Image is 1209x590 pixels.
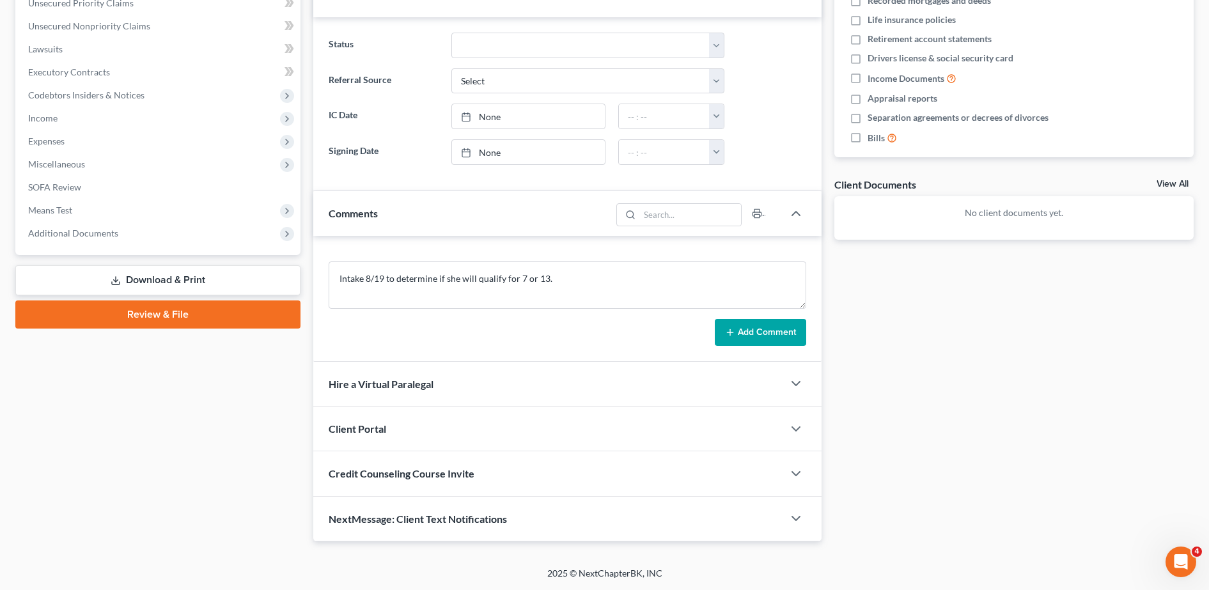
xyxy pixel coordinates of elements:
[28,228,118,238] span: Additional Documents
[322,33,445,58] label: Status
[28,66,110,77] span: Executory Contracts
[329,513,507,525] span: NextMessage: Client Text Notifications
[329,467,474,479] span: Credit Counseling Course Invite
[1166,547,1196,577] iframe: Intercom live chat
[845,206,1183,219] p: No client documents yet.
[868,92,937,105] span: Appraisal reports
[15,265,300,295] a: Download & Print
[28,43,63,54] span: Lawsuits
[452,104,605,128] a: None
[868,111,1049,124] span: Separation agreements or decrees of divorces
[18,176,300,199] a: SOFA Review
[868,52,1013,65] span: Drivers license & social security card
[639,204,741,226] input: Search...
[28,159,85,169] span: Miscellaneous
[28,89,144,100] span: Codebtors Insiders & Notices
[322,104,445,129] label: IC Date
[322,68,445,94] label: Referral Source
[28,20,150,31] span: Unsecured Nonpriority Claims
[834,178,916,191] div: Client Documents
[329,378,433,390] span: Hire a Virtual Paralegal
[322,139,445,165] label: Signing Date
[28,136,65,146] span: Expenses
[28,113,58,123] span: Income
[1192,547,1202,557] span: 4
[619,104,710,128] input: -- : --
[15,300,300,329] a: Review & File
[329,423,386,435] span: Client Portal
[28,182,81,192] span: SOFA Review
[452,140,605,164] a: None
[715,319,806,346] button: Add Comment
[329,207,378,219] span: Comments
[1157,180,1189,189] a: View All
[28,205,72,215] span: Means Test
[868,33,992,45] span: Retirement account statements
[619,140,710,164] input: -- : --
[868,13,956,26] span: Life insurance policies
[240,567,969,590] div: 2025 © NextChapterBK, INC
[18,15,300,38] a: Unsecured Nonpriority Claims
[868,132,885,144] span: Bills
[868,72,944,85] span: Income Documents
[18,61,300,84] a: Executory Contracts
[18,38,300,61] a: Lawsuits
